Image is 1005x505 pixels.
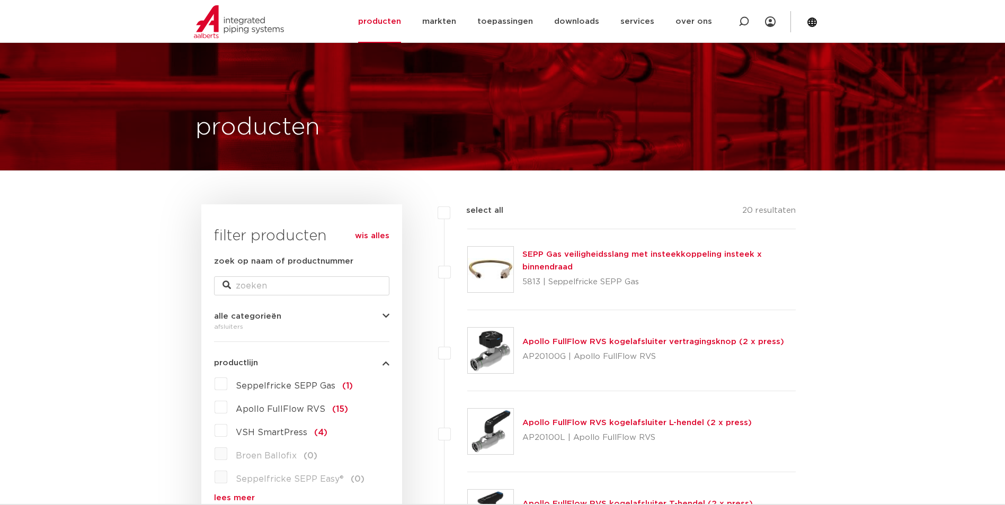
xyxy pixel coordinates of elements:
h1: producten [195,111,320,145]
a: wis alles [355,230,389,242]
p: AP20100G | Apollo FullFlow RVS [522,348,784,365]
span: VSH SmartPress [236,428,307,437]
img: Thumbnail for Apollo FullFlow RVS kogelafsluiter L-hendel (2 x press) [468,409,513,454]
div: afsluiters [214,320,389,333]
a: SEPP Gas veiligheidsslang met insteekkoppeling insteek x binnendraad [522,250,762,271]
span: Apollo FullFlow RVS [236,405,325,413]
a: lees meer [214,494,389,502]
label: zoek op naam of productnummer [214,255,353,268]
img: Thumbnail for SEPP Gas veiligheidsslang met insteekkoppeling insteek x binnendraad [468,247,513,292]
button: productlijn [214,359,389,367]
h3: filter producten [214,226,389,247]
span: productlijn [214,359,258,367]
a: Apollo FullFlow RVS kogelafsluiter L-hendel (2 x press) [522,419,752,427]
input: zoeken [214,276,389,295]
a: Apollo FullFlow RVS kogelafsluiter vertragingsknop (2 x press) [522,338,784,346]
span: (4) [314,428,327,437]
p: 20 resultaten [742,204,796,221]
span: Seppelfricke SEPP Gas [236,382,335,390]
span: (0) [304,452,317,460]
span: (1) [342,382,353,390]
p: 5813 | Seppelfricke SEPP Gas [522,274,796,291]
label: select all [450,204,503,217]
p: AP20100L | Apollo FullFlow RVS [522,429,752,446]
span: alle categorieën [214,312,281,320]
span: Seppelfricke SEPP Easy® [236,475,344,483]
span: (15) [332,405,348,413]
img: Thumbnail for Apollo FullFlow RVS kogelafsluiter vertragingsknop (2 x press) [468,328,513,373]
span: Broen Ballofix [236,452,297,460]
button: alle categorieën [214,312,389,320]
span: (0) [351,475,364,483]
